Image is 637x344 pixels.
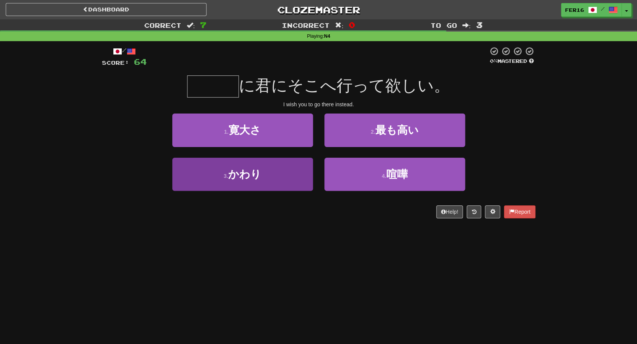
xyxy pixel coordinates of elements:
[335,22,343,29] span: :
[218,3,419,16] a: Clozemaster
[102,46,147,56] div: /
[436,205,463,218] button: Help!
[172,158,313,191] button: 3.かわり
[382,173,386,179] small: 4 .
[386,168,407,180] span: 喧嘩
[6,3,207,16] a: Dashboard
[561,3,622,17] a: Fer16 /
[187,22,195,29] span: :
[476,20,482,29] span: 3
[371,129,375,135] small: 2 .
[200,20,207,29] span: 7
[224,173,228,179] small: 3 .
[601,6,605,11] span: /
[324,34,330,39] strong: N4
[488,58,535,65] div: Mastered
[144,21,181,29] span: Correct
[228,168,261,180] span: かわり
[172,114,313,147] button: 1.寛大さ
[229,124,261,136] span: 寛大さ
[375,124,418,136] span: 最も高い
[467,205,481,218] button: Round history (alt+y)
[102,101,535,108] div: I wish you to go there instead.
[324,158,465,191] button: 4.喧嘩
[349,20,355,29] span: 0
[490,58,497,64] span: 0 %
[224,129,229,135] small: 1 .
[282,21,330,29] span: Incorrect
[134,57,147,66] span: 64
[504,205,535,218] button: Report
[239,77,450,94] span: に君にそこへ行って欲しい。
[565,6,584,13] span: Fer16
[102,59,129,66] span: Score:
[462,22,471,29] span: :
[430,21,457,29] span: To go
[324,114,465,147] button: 2.最も高い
